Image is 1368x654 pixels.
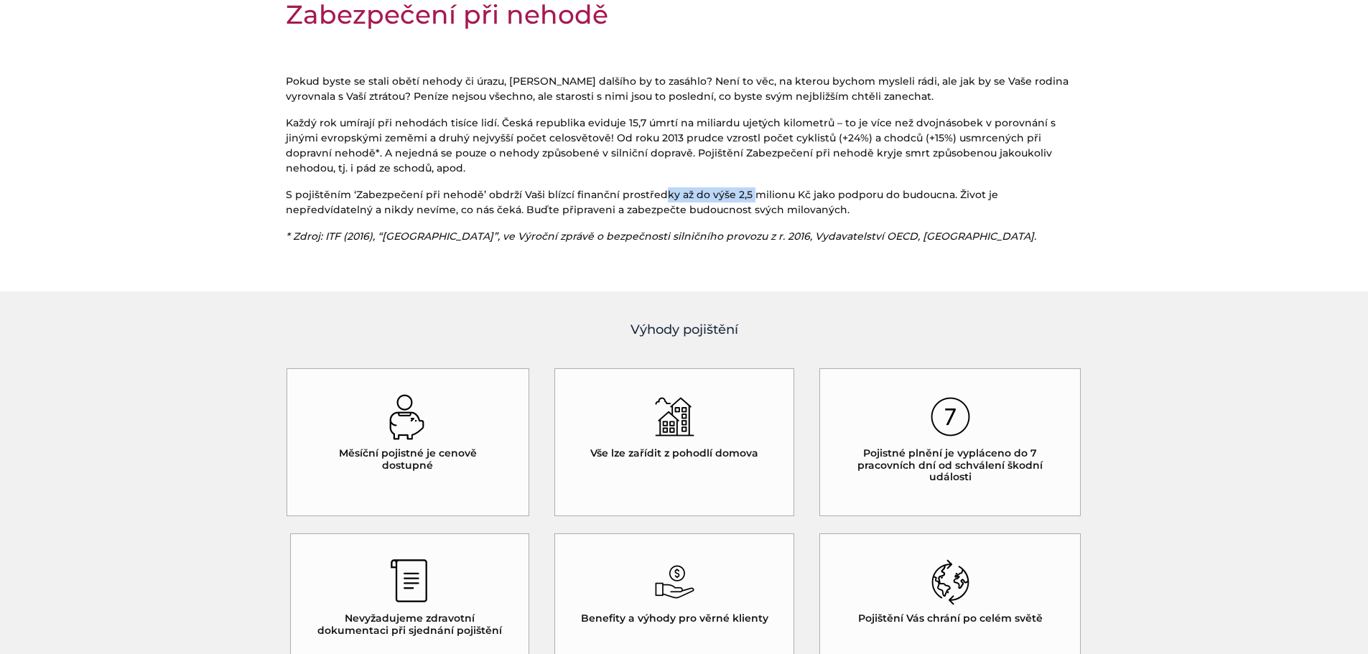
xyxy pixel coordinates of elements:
img: ikona spořícího prasátka [388,394,427,440]
h5: Měsíční pojistné je cenově dostupné [312,447,504,472]
img: ikona peněz padajících do ruky [655,559,694,605]
p: Pokud byste se stali obětí nehody či úrazu, [PERSON_NAME] dalšího by to zasáhlo? Není to věc, na ... [286,74,1083,104]
em: * Zdroj: ITF (2016), “[GEOGRAPHIC_DATA]”, ve Výroční zprávě o bezpečnosti silničního provozu z r.... [286,230,1036,243]
h5: Nevyžadujeme zdravotní dokumentaci při sjednání pojištění [316,612,504,637]
p: Každý rok umírají při nehodách tisíce lidí. Česká republika eviduje 15,7 úmrtí na miliardu ujetýc... [286,116,1083,176]
h4: Výhody pojištění [286,320,1083,340]
p: S pojištěním ‘Zabezpečení při nehodě’ obdrží Vaši blízcí finanční prostředky až do výše 2,5 milio... [286,187,1083,218]
h5: Benefity a výhody pro věrné klienty [581,612,768,625]
img: ikona čísla sedm [931,394,970,440]
img: ikona dokumentu [390,559,429,605]
img: ikona zeměkoule [931,559,970,605]
h5: Vše lze zařídit z pohodlí domova [590,447,758,459]
img: ikona domu [655,394,694,440]
h5: Pojištění Vás chrání po celém světě [858,612,1043,625]
h5: Pojistné plnění je vypláceno do 7 pracovních dní od schválení škodní události [845,447,1055,483]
